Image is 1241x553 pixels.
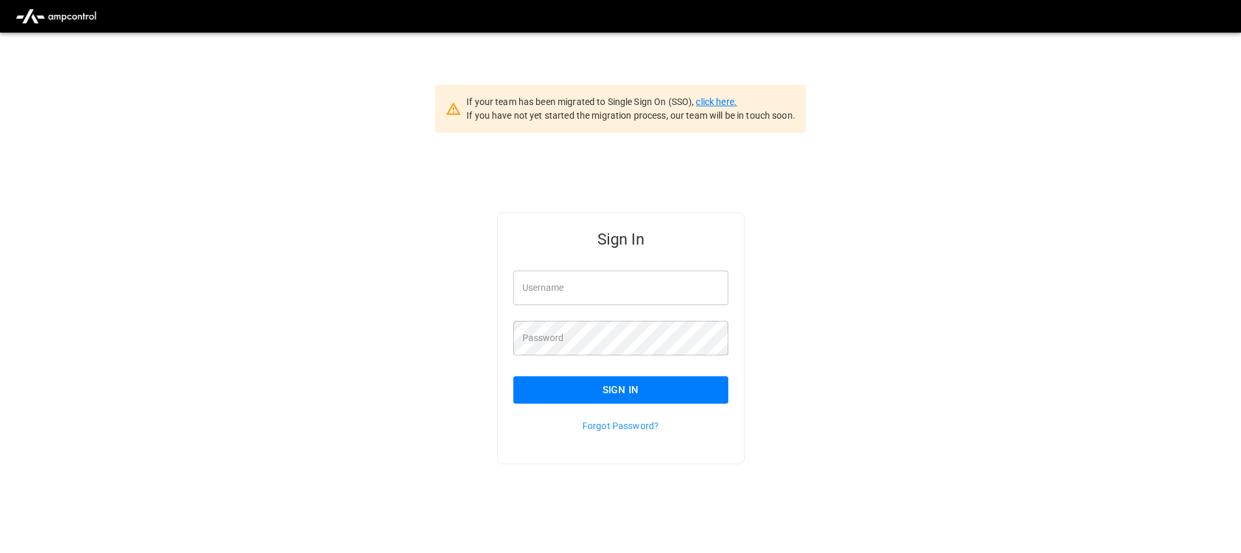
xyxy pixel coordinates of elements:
[466,97,696,107] span: If your team has been migrated to Single Sign On (SSO),
[10,4,102,29] img: ampcontrol.io logo
[513,419,728,432] p: Forgot Password?
[513,229,728,250] h5: Sign In
[696,97,736,107] a: click here.
[513,376,728,404] button: Sign In
[466,110,795,121] span: If you have not yet started the migration process, our team will be in touch soon.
